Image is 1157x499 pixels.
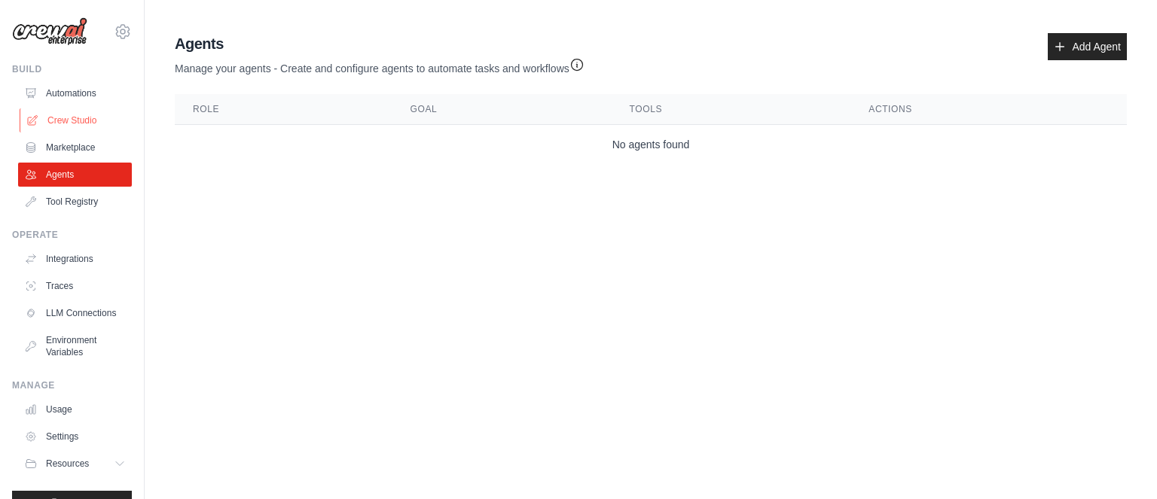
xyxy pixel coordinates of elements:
a: Add Agent [1048,33,1127,60]
div: Build [12,63,132,75]
img: Logo [12,17,87,46]
th: Goal [392,94,612,125]
a: Tool Registry [18,190,132,214]
td: No agents found [175,125,1127,165]
a: Integrations [18,247,132,271]
button: Resources [18,452,132,476]
a: Crew Studio [20,108,133,132]
p: Manage your agents - Create and configure agents to automate tasks and workflows [175,54,585,76]
div: Operate [12,229,132,241]
a: Automations [18,81,132,105]
th: Role [175,94,392,125]
a: Agents [18,163,132,187]
th: Actions [850,94,1127,125]
a: LLM Connections [18,301,132,325]
div: Manage [12,379,132,391]
a: Usage [18,397,132,421]
a: Traces [18,274,132,298]
th: Tools [612,94,851,125]
a: Settings [18,424,132,449]
a: Marketplace [18,135,132,160]
span: Resources [46,458,89,470]
a: Environment Variables [18,328,132,364]
h2: Agents [175,33,585,54]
